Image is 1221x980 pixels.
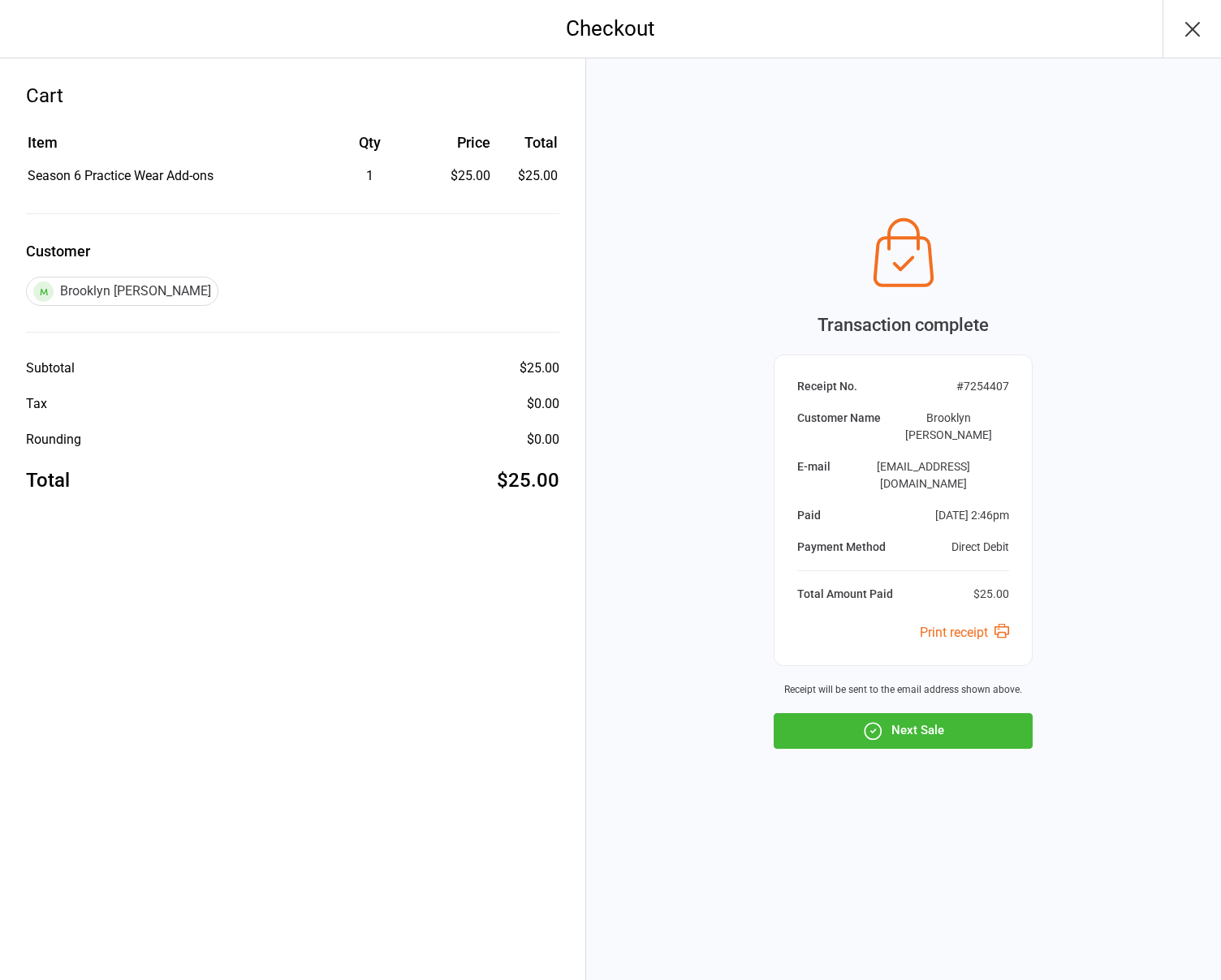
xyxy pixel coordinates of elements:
div: $25.00 [427,166,490,186]
div: [DATE] 2:46pm [935,507,1009,524]
div: # 7254407 [956,378,1009,395]
div: Transaction complete [774,312,1033,338]
div: Cart [26,81,559,110]
div: Paid [797,507,821,524]
label: Customer [26,240,559,262]
div: E-mail [797,458,831,492]
a: Print receipt [920,625,1009,640]
div: Rounding [26,430,81,449]
div: Subtotal [26,359,75,378]
div: Total Amount Paid [797,586,893,603]
th: Item [28,131,312,165]
div: $0.00 [527,394,559,414]
div: Brooklyn [PERSON_NAME] [26,277,218,306]
div: Payment Method [797,539,886,556]
div: Direct Debit [951,539,1009,556]
div: 1 [313,166,425,186]
button: Next Sale [774,713,1033,749]
div: Receipt will be sent to the email address shown above. [774,682,1033,697]
div: Receipt No. [797,378,857,395]
span: Season 6 Practice Wear Add-ons [28,168,214,183]
th: Total [497,131,558,165]
div: Customer Name [797,410,881,444]
div: Total [26,466,70,495]
div: [EMAIL_ADDRESS][DOMAIN_NAME] [837,458,1009,492]
div: $25.00 [973,586,1009,603]
div: $0.00 [527,430,559,449]
div: $25.00 [520,359,559,378]
th: Qty [313,131,425,165]
div: Brooklyn [PERSON_NAME] [887,410,1009,444]
div: Tax [26,394,47,414]
div: $25.00 [497,466,559,495]
div: Price [427,131,490,153]
td: $25.00 [497,166,558,186]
